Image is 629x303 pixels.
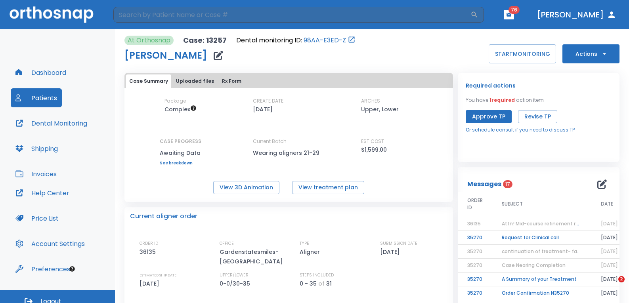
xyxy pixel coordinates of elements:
[361,145,387,154] p: $1,599.00
[253,148,324,158] p: Wearing aligners 21-29
[518,110,557,123] button: Revise TP
[466,110,512,123] button: Approve TP
[489,44,556,63] button: STARTMONITORING
[140,272,176,279] p: ESTIMATED SHIP DATE
[361,138,384,145] p: EST COST
[140,247,159,257] p: 36135
[300,272,334,279] p: STEPS INCLUDED
[126,74,171,88] button: Case Summary
[458,286,492,300] td: 35270
[11,139,63,158] button: Shipping
[10,6,94,23] img: Orthosnap
[236,36,302,45] p: Dental monitoring ID:
[140,279,162,288] p: [DATE]
[130,212,197,221] p: Current aligner order
[253,97,283,105] p: CREATE DATE
[601,262,618,269] span: [DATE]
[113,7,470,23] input: Search by Patient Name or Case #
[562,44,619,63] button: Actions
[213,181,279,194] button: View 3D Animation
[160,161,201,166] a: See breakdown
[124,51,207,60] h1: [PERSON_NAME]
[183,36,227,45] p: Case: 13257
[220,240,234,247] p: OFFICE
[380,240,417,247] p: SUBMISSION DATE
[602,276,621,295] iframe: Intercom live chat
[467,220,481,227] span: 36135
[128,36,170,45] p: At Orthosnap
[164,97,186,105] p: Package
[502,220,594,227] span: Attn! Mid-course refinement required
[160,148,201,158] p: Awaiting Data
[466,81,516,90] p: Required actions
[173,74,217,88] button: Uploaded files
[361,97,380,105] p: ARCHES
[292,181,364,194] button: View treatment plan
[11,183,74,202] button: Help Center
[11,164,61,183] button: Invoices
[11,259,75,278] button: Preferences
[326,279,332,288] p: 31
[220,247,287,266] p: Gardenstatesmiles-[GEOGRAPHIC_DATA]
[534,8,619,22] button: [PERSON_NAME]
[503,180,512,188] span: 17
[492,273,591,286] td: A Summary of your Treatment
[467,262,482,269] span: 35270
[219,74,245,88] button: Rx Form
[591,231,627,245] td: [DATE]
[11,114,92,133] button: Dental Monitoring
[591,273,627,286] td: [DATE]
[11,209,63,228] button: Price List
[458,231,492,245] td: 35270
[220,272,249,279] p: UPPER/LOWER
[492,286,591,300] td: Order Confirmation N35270
[253,138,324,145] p: Current Batch
[140,240,158,247] p: ORDER ID
[466,97,544,104] p: You have action item
[601,248,618,255] span: [DATE]
[160,138,201,145] p: CASE PROGRESS
[509,6,520,14] span: 76
[467,179,501,189] p: Messages
[236,36,356,45] div: Open patient in dental monitoring portal
[601,200,613,208] span: DATE
[11,234,90,253] button: Account Settings
[300,247,323,257] p: Aligner
[304,36,346,45] a: 98AA-E3ED-Z
[126,74,451,88] div: tabs
[11,88,62,107] button: Patients
[11,63,71,82] button: Dashboard
[361,105,399,114] p: Upper, Lower
[502,200,523,208] span: SUBJECT
[380,247,403,257] p: [DATE]
[601,220,618,227] span: [DATE]
[458,273,492,286] td: 35270
[489,97,515,103] span: 1 required
[591,286,627,300] td: [DATE]
[467,197,483,211] span: ORDER ID
[466,126,575,133] a: Or schedule consult if you need to discuss TP
[300,240,309,247] p: TYPE
[467,248,482,255] span: 35270
[318,279,325,288] p: of
[300,279,317,288] p: 0 - 35
[502,262,566,269] span: Case Nearing Completion
[69,265,76,273] div: Tooltip anchor
[492,231,591,245] td: Request for Clinical call
[164,105,197,113] span: Up to 50 Steps (100 aligners)
[253,105,273,114] p: [DATE]
[220,279,253,288] p: 0-0/30-35
[618,276,625,282] span: 2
